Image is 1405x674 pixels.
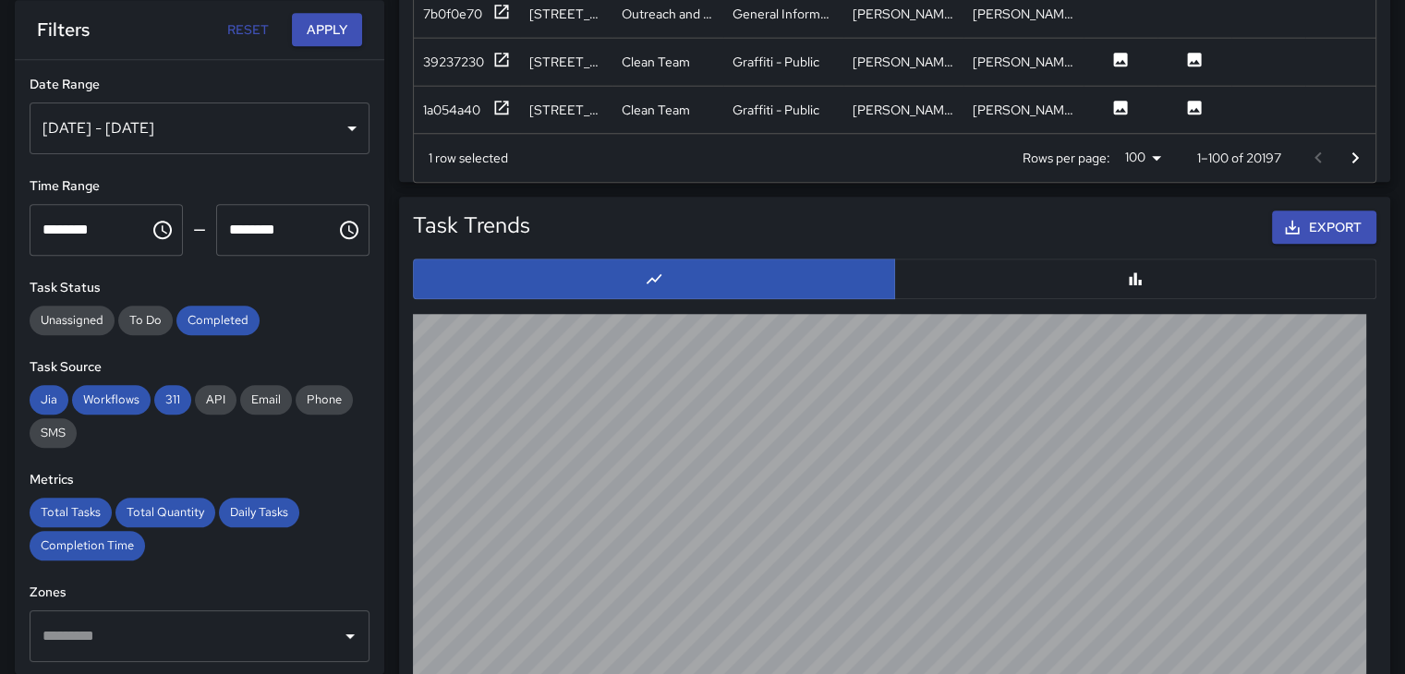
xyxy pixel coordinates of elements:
[72,385,151,415] div: Workflows
[622,52,690,70] div: Clean Team
[423,50,511,73] button: 39237230
[973,4,1074,22] div: Matthew Walsh
[973,52,1074,70] div: Marcelino Alarcon
[72,391,151,407] span: Workflows
[413,259,895,299] button: Line Chart
[176,312,260,328] span: Completed
[853,4,954,22] div: Matthew Walsh
[30,176,369,197] h6: Time Range
[429,149,508,167] div: 1 row selected
[30,425,77,440] span: SMS
[118,306,173,335] div: To Do
[622,4,714,22] div: Outreach and Hospitality
[218,13,277,47] button: Reset
[115,498,215,527] div: Total Quantity
[423,4,482,22] div: 7b0f0e70
[30,312,115,328] span: Unassigned
[154,391,191,407] span: 311
[296,385,353,415] div: Phone
[894,259,1376,299] button: Bar Chart
[973,100,1074,118] div: Gregory Harris
[337,623,363,649] button: Open
[30,583,369,603] h6: Zones
[1337,139,1374,176] button: Go to next page
[240,385,292,415] div: Email
[37,15,90,44] h6: Filters
[115,504,215,520] span: Total Quantity
[423,98,511,121] button: 1a054a40
[30,531,145,560] div: Completion Time
[733,52,819,70] div: Graffiti - Public
[529,52,603,70] div: 1390 Market Street
[645,270,663,288] svg: Line Chart
[30,470,369,490] h6: Metrics
[176,306,260,335] div: Completed
[30,504,112,520] span: Total Tasks
[1197,149,1281,167] p: 1–100 of 20197
[423,52,484,70] div: 39237230
[30,306,115,335] div: Unassigned
[144,211,181,248] button: Choose time, selected time is 12:00 AM
[219,498,299,527] div: Daily Tasks
[30,357,369,378] h6: Task Source
[529,100,603,118] div: 361 Hayes Street
[195,391,236,407] span: API
[529,4,603,22] div: 563-599 Franklin Street
[240,391,292,407] span: Email
[622,100,690,118] div: Clean Team
[733,4,834,22] div: General Information
[30,278,369,298] h6: Task Status
[154,385,191,415] div: 311
[118,312,173,328] span: To Do
[853,100,954,118] div: Gregory Harris
[30,385,68,415] div: Jia
[853,52,954,70] div: Marcelino Alarcon
[1126,270,1145,288] svg: Bar Chart
[423,2,511,25] button: 7b0f0e70
[331,211,368,248] button: Choose time, selected time is 11:59 PM
[30,75,369,95] h6: Date Range
[1272,211,1376,245] button: Export
[733,100,819,118] div: Graffiti - Public
[296,391,353,407] span: Phone
[30,418,77,448] div: SMS
[413,211,530,240] h5: Task Trends
[30,498,112,527] div: Total Tasks
[195,385,236,415] div: API
[219,504,299,520] span: Daily Tasks
[30,391,68,407] span: Jia
[30,102,369,154] div: [DATE] - [DATE]
[1023,149,1110,167] p: Rows per page:
[1118,144,1168,171] div: 100
[423,100,480,118] div: 1a054a40
[30,537,145,553] span: Completion Time
[292,13,362,47] button: Apply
